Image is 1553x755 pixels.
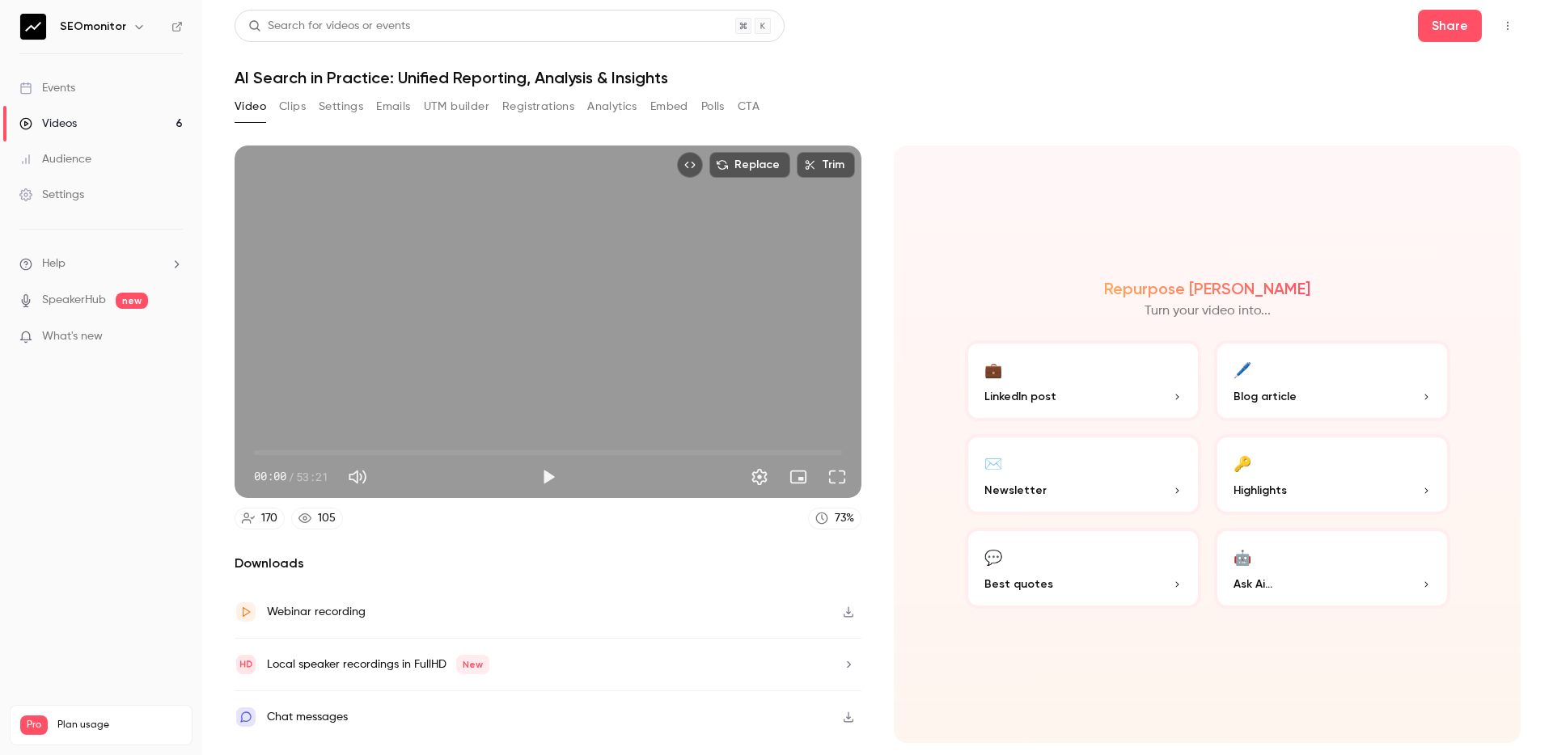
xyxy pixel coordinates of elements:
[235,554,861,573] h2: Downloads
[1234,450,1251,475] div: 🔑
[42,255,66,272] span: Help
[163,330,183,344] iframe: Noticeable Trigger
[1104,279,1310,298] h2: Repurpose [PERSON_NAME]
[42,292,106,309] a: SpeakerHub
[984,576,1053,593] span: Best quotes
[288,468,294,485] span: /
[738,94,760,120] button: CTA
[20,715,48,735] span: Pro
[456,655,489,674] span: New
[797,152,855,178] button: Trim
[1234,544,1251,569] div: 🤖
[701,94,725,120] button: Polls
[424,94,489,120] button: UTM builder
[254,468,328,485] div: 00:00
[318,510,336,527] div: 105
[267,602,366,622] div: Webinar recording
[1214,434,1450,515] button: 🔑Highlights
[235,68,1521,87] h1: AI Search in Practice: Unified Reporting, Analysis & Insights
[782,461,815,493] button: Turn on miniplayer
[261,510,277,527] div: 170
[291,508,343,529] a: 105
[19,116,77,132] div: Videos
[965,434,1201,515] button: ✉️Newsletter
[1214,340,1450,421] button: 🖊️Blog article
[984,482,1047,499] span: Newsletter
[502,94,574,120] button: Registrations
[835,510,854,527] div: 73 %
[808,508,861,529] a: 73%
[42,328,103,345] span: What's new
[1234,388,1297,405] span: Blog article
[984,450,1002,475] div: ✉️
[254,468,286,485] span: 00:00
[116,293,148,309] span: new
[984,544,1002,569] div: 💬
[57,719,182,732] span: Plan usage
[1145,302,1271,321] p: Turn your video into...
[267,707,348,727] div: Chat messages
[587,94,637,120] button: Analytics
[341,461,374,493] button: Mute
[965,528,1201,609] button: 💬Best quotes
[235,94,266,120] button: Video
[1234,576,1272,593] span: Ask Ai...
[60,19,126,35] h6: SEOmonitor
[296,468,328,485] span: 53:21
[319,94,363,120] button: Settings
[1234,482,1287,499] span: Highlights
[267,655,489,674] div: Local speaker recordings in FullHD
[279,94,306,120] button: Clips
[709,152,790,178] button: Replace
[235,508,285,529] a: 170
[19,255,183,272] li: help-dropdown-opener
[1214,528,1450,609] button: 🤖Ask Ai...
[965,340,1201,421] button: 💼LinkedIn post
[1418,10,1482,42] button: Share
[376,94,410,120] button: Emails
[19,187,84,203] div: Settings
[20,14,46,40] img: SEOmonitor
[984,356,1002,382] div: 💼
[19,80,75,96] div: Events
[821,461,853,493] button: Full screen
[984,388,1056,405] span: LinkedIn post
[1234,356,1251,382] div: 🖊️
[248,18,410,35] div: Search for videos or events
[677,152,703,178] button: Embed video
[19,151,91,167] div: Audience
[532,461,565,493] button: Play
[1495,13,1521,39] button: Top Bar Actions
[650,94,688,120] button: Embed
[743,461,776,493] button: Settings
